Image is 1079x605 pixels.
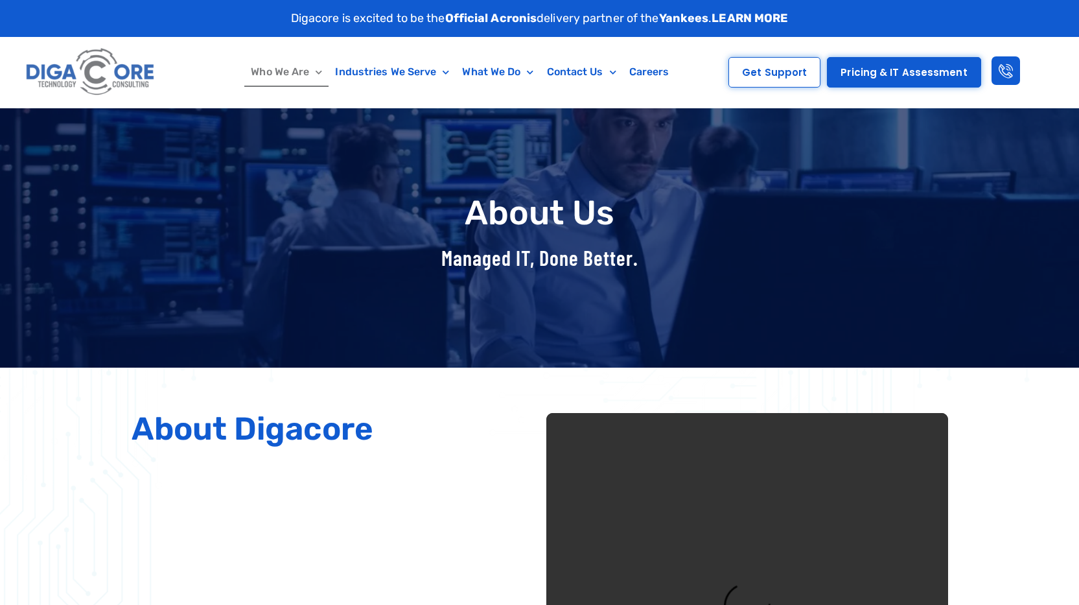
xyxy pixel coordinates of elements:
[291,10,789,27] p: Digacore is excited to be the delivery partner of the .
[244,57,329,87] a: Who We Are
[659,11,709,25] strong: Yankees
[125,195,955,231] h1: About Us
[827,57,980,88] a: Pricing & IT Assessment
[712,11,788,25] a: LEARN MORE
[841,67,967,77] span: Pricing & IT Assessment
[540,57,623,87] a: Contact Us
[215,57,705,87] nav: Menu
[132,413,533,445] h2: About Digacore
[23,43,159,101] img: Digacore logo 1
[623,57,676,87] a: Careers
[329,57,456,87] a: Industries We Serve
[456,57,540,87] a: What We Do
[445,11,537,25] strong: Official Acronis
[728,57,820,88] a: Get Support
[742,67,807,77] span: Get Support
[441,245,638,270] span: Managed IT, Done Better.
